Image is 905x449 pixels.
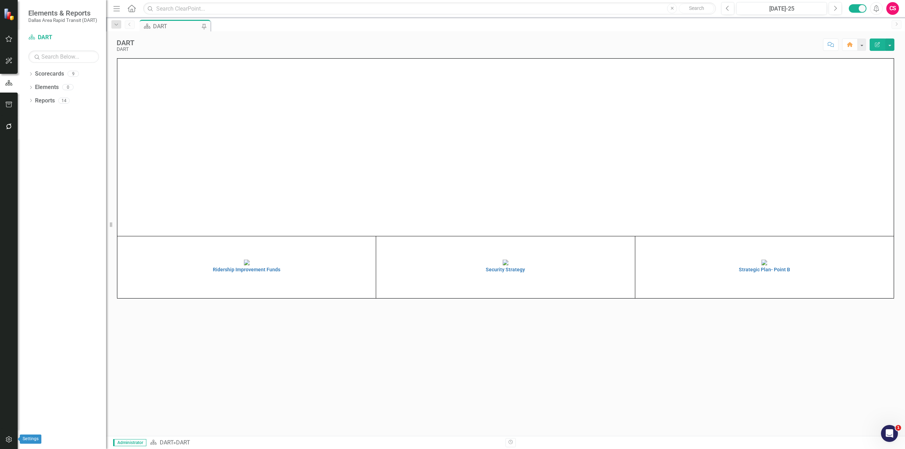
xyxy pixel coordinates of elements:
[761,260,767,265] img: mceclip4%20v3.png
[20,435,41,444] div: Settings
[739,5,824,13] div: [DATE]-25
[117,39,134,47] div: DART
[58,98,70,104] div: 14
[119,259,374,272] a: Ridership Improvement Funds
[176,439,190,446] div: DART
[637,267,892,272] h4: Strategic Plan- Point B
[28,17,97,23] small: Dallas Area Rapid Transit (DART)
[35,97,55,105] a: Reports
[895,425,901,431] span: 1
[68,71,79,77] div: 9
[28,51,99,63] input: Search Below...
[503,260,508,265] img: mceclip2%20v4.png
[244,260,250,265] img: mceclip1%20v4.png
[881,425,898,442] iframe: Intercom live chat
[150,439,500,447] div: »
[689,5,704,11] span: Search
[886,2,899,15] button: CS
[637,259,892,272] a: Strategic Plan- Point B
[35,70,64,78] a: Scorecards
[160,439,173,446] a: DART
[4,8,16,20] img: ClearPoint Strategy
[153,22,200,31] div: DART
[117,47,134,52] div: DART
[28,34,99,42] a: DART
[62,84,74,90] div: 0
[28,9,97,17] span: Elements & Reports
[113,439,146,446] span: Administrator
[736,2,827,15] button: [DATE]-25
[143,2,716,15] input: Search ClearPoint...
[378,267,633,272] h4: Security Strategy
[679,4,714,13] button: Search
[35,83,59,91] a: Elements
[378,259,633,272] a: Security Strategy
[119,267,374,272] h4: Ridership Improvement Funds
